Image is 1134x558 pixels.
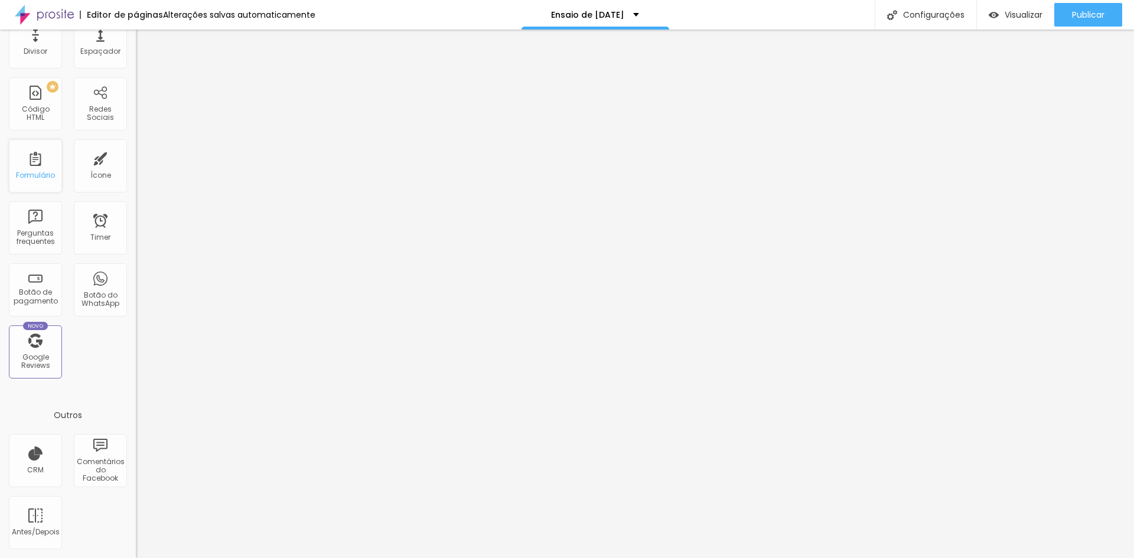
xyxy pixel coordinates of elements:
[16,171,55,180] div: Formulário
[12,105,58,122] div: Código HTML
[77,105,123,122] div: Redes Sociais
[12,353,58,370] div: Google Reviews
[1005,10,1042,19] span: Visualizar
[90,233,110,242] div: Timer
[12,528,58,536] div: Antes/Depois
[989,10,999,20] img: view-1.svg
[77,291,123,308] div: Botão do WhatsApp
[163,11,315,19] div: Alterações salvas automaticamente
[24,47,47,56] div: Divisor
[90,171,111,180] div: Ícone
[80,11,163,19] div: Editor de páginas
[1072,10,1104,19] span: Publicar
[12,288,58,305] div: Botão de pagamento
[77,458,123,483] div: Comentários do Facebook
[136,30,1134,558] iframe: Editor
[887,10,897,20] img: Icone
[551,11,624,19] p: Ensaio de [DATE]
[12,229,58,246] div: Perguntas frequentes
[1054,3,1122,27] button: Publicar
[80,47,120,56] div: Espaçador
[23,322,48,330] div: Novo
[977,3,1054,27] button: Visualizar
[27,466,44,474] div: CRM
